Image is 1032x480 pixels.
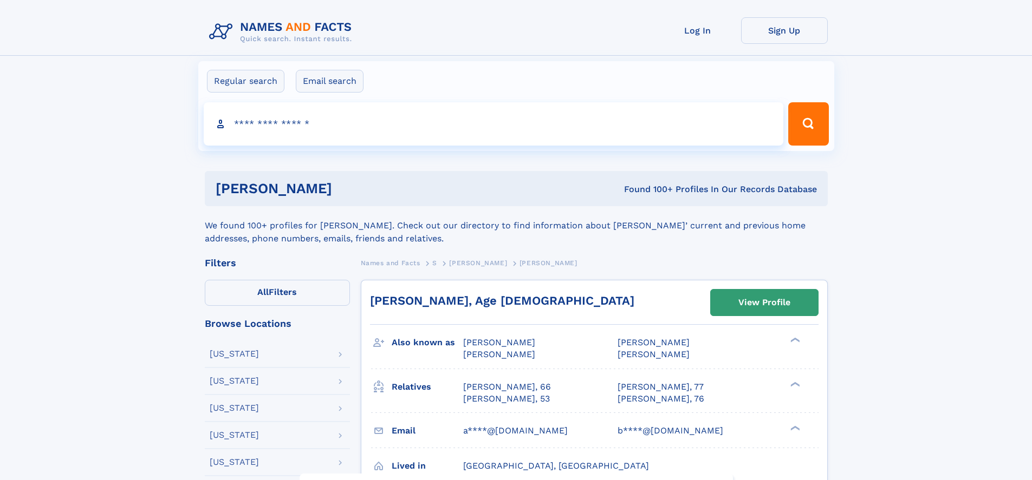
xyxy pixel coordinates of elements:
[618,349,690,359] span: [PERSON_NAME]
[210,431,259,439] div: [US_STATE]
[361,256,420,269] a: Names and Facts
[210,350,259,358] div: [US_STATE]
[205,258,350,268] div: Filters
[449,256,507,269] a: [PERSON_NAME]
[654,17,741,44] a: Log In
[392,457,463,475] h3: Lived in
[257,287,269,297] span: All
[788,102,828,146] button: Search Button
[210,377,259,385] div: [US_STATE]
[463,381,551,393] a: [PERSON_NAME], 66
[788,424,801,431] div: ❯
[370,294,634,307] a: [PERSON_NAME], Age [DEMOGRAPHIC_DATA]
[392,422,463,440] h3: Email
[207,70,284,93] label: Regular search
[392,378,463,396] h3: Relatives
[618,381,704,393] a: [PERSON_NAME], 77
[205,319,350,328] div: Browse Locations
[205,280,350,306] label: Filters
[463,349,535,359] span: [PERSON_NAME]
[204,102,784,146] input: search input
[463,393,550,405] a: [PERSON_NAME], 53
[392,333,463,352] h3: Also known as
[738,290,790,315] div: View Profile
[463,337,535,347] span: [PERSON_NAME]
[463,461,649,471] span: [GEOGRAPHIC_DATA], [GEOGRAPHIC_DATA]
[210,404,259,412] div: [US_STATE]
[520,259,577,267] span: [PERSON_NAME]
[205,206,828,245] div: We found 100+ profiles for [PERSON_NAME]. Check out our directory to find information about [PERS...
[788,380,801,387] div: ❯
[205,17,361,47] img: Logo Names and Facts
[711,290,818,315] a: View Profile
[216,182,478,195] h1: [PERSON_NAME]
[618,393,704,405] a: [PERSON_NAME], 76
[432,259,437,267] span: S
[432,256,437,269] a: S
[449,259,507,267] span: [PERSON_NAME]
[296,70,364,93] label: Email search
[741,17,828,44] a: Sign Up
[478,183,817,195] div: Found 100+ Profiles In Our Records Database
[788,337,801,344] div: ❯
[210,458,259,466] div: [US_STATE]
[618,337,690,347] span: [PERSON_NAME]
